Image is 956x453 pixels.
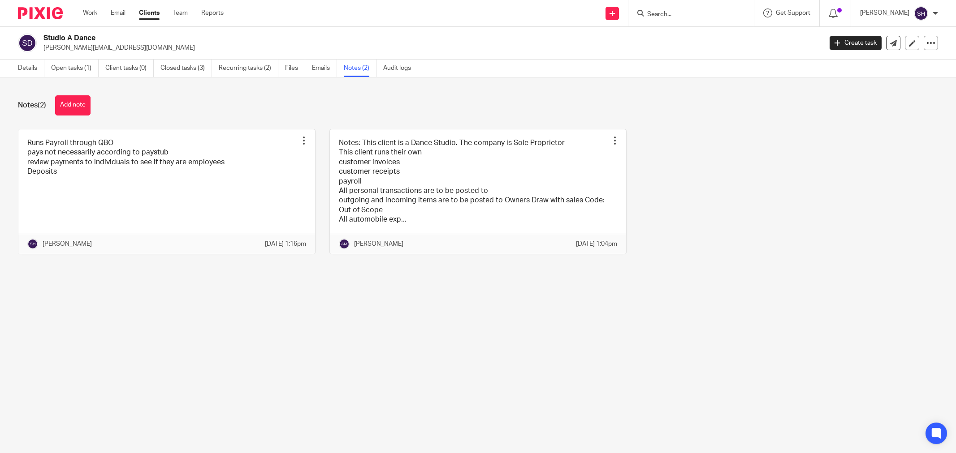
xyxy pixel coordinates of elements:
a: Clients [139,9,160,17]
a: Work [83,9,97,17]
img: svg%3E [27,239,38,249]
a: Client tasks (0) [105,60,154,77]
button: Add note [55,95,91,115]
img: svg%3E [339,239,350,249]
a: Notes (2) [344,60,376,77]
img: Pixie [18,7,63,19]
img: svg%3E [18,34,37,52]
span: Get Support [776,10,810,16]
a: Recurring tasks (2) [219,60,278,77]
a: Files [285,60,305,77]
a: Reports [201,9,224,17]
a: Open tasks (1) [51,60,99,77]
a: Audit logs [383,60,418,77]
a: Email [111,9,125,17]
p: [PERSON_NAME] [860,9,909,17]
a: Closed tasks (3) [160,60,212,77]
h2: Studio A Dance [43,34,662,43]
img: svg%3E [914,6,928,21]
p: [DATE] 1:16pm [265,239,306,248]
a: Emails [312,60,337,77]
h1: Notes [18,101,46,110]
p: [PERSON_NAME] [43,239,92,248]
a: Team [173,9,188,17]
input: Search [646,11,727,19]
span: (2) [38,102,46,109]
a: Details [18,60,44,77]
p: [DATE] 1:04pm [576,239,617,248]
p: [PERSON_NAME] [354,239,403,248]
p: [PERSON_NAME][EMAIL_ADDRESS][DOMAIN_NAME] [43,43,816,52]
a: Create task [830,36,882,50]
